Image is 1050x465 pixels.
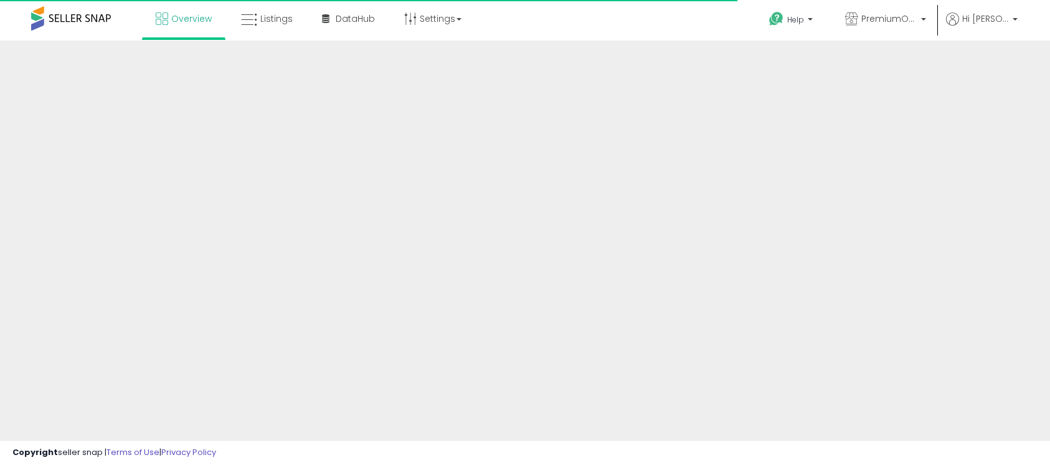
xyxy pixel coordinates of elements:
[787,14,804,25] span: Help
[12,447,216,459] div: seller snap | |
[106,446,159,458] a: Terms of Use
[12,446,58,458] strong: Copyright
[161,446,216,458] a: Privacy Policy
[759,2,825,41] a: Help
[962,12,1009,25] span: Hi [PERSON_NAME]
[861,12,917,25] span: PremiumOutdoorGrills
[260,12,293,25] span: Listings
[336,12,375,25] span: DataHub
[171,12,212,25] span: Overview
[946,12,1018,41] a: Hi [PERSON_NAME]
[769,11,784,27] i: Get Help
